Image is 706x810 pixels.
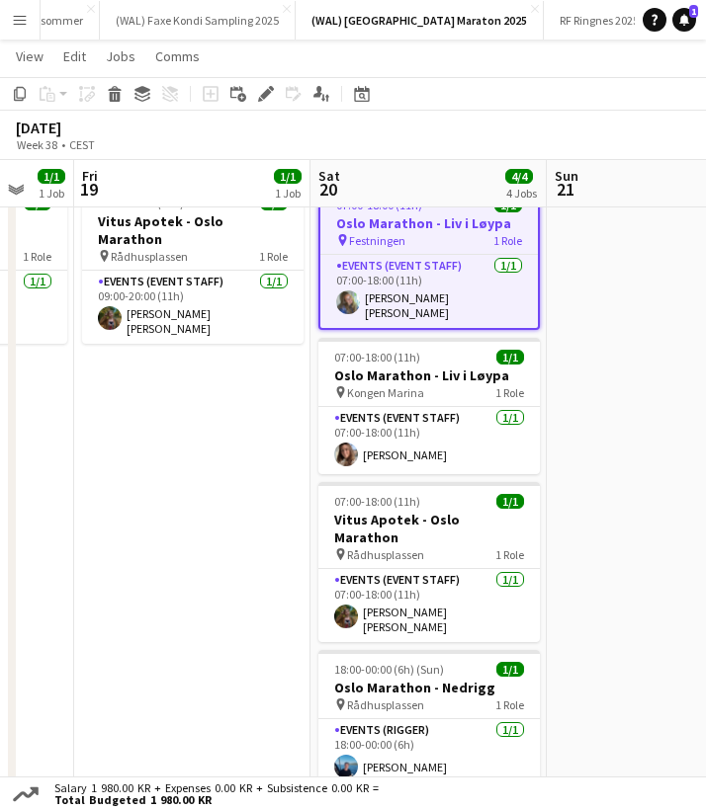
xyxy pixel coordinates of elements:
span: Festningen [349,233,405,248]
app-job-card: 09:00-20:00 (11h)1/1Vitus Apotek - Oslo Marathon Rådhusplassen1 RoleEvents (Event Staff)1/109:00-... [82,184,304,344]
span: 1/1 [496,662,524,677]
h3: Vitus Apotek - Oslo Marathon [318,511,540,546]
a: 1 [672,8,696,32]
app-card-role: Events (Event Staff)1/109:00-20:00 (11h)[PERSON_NAME] [PERSON_NAME] [82,271,304,344]
span: 1/1 [38,169,65,184]
span: 20 [315,178,340,201]
app-card-role: Events (Event Staff)1/107:00-18:00 (11h)[PERSON_NAME] [PERSON_NAME] [318,569,540,642]
span: 4/4 [505,169,533,184]
div: 1 Job [39,186,64,201]
span: 19 [79,178,98,201]
span: Kongen Marina [347,385,424,400]
span: Fri [82,167,98,185]
app-card-role: Events (Rigger)1/118:00-00:00 (6h)[PERSON_NAME] [318,719,540,786]
h3: Vitus Apotek - Oslo Marathon [82,212,304,248]
span: 1 Role [495,697,524,712]
div: [DATE] [16,118,140,137]
span: 1 Role [495,385,524,400]
app-card-role: Events (Event Staff)1/107:00-18:00 (11h)[PERSON_NAME] [318,407,540,474]
span: 1 Role [259,249,288,264]
div: CEST [69,137,95,152]
a: Comms [147,43,208,69]
span: 1/1 [274,169,302,184]
span: Sun [555,167,578,185]
h3: Oslo Marathon - Liv i Løypa [318,366,540,384]
span: View [16,47,44,65]
span: Rådhusplassen [347,697,424,712]
div: 4 Jobs [506,186,537,201]
div: 1 Job [275,186,301,201]
app-job-card: 07:00-18:00 (11h)1/1Vitus Apotek - Oslo Marathon Rådhusplassen1 RoleEvents (Event Staff)1/107:00-... [318,482,540,642]
span: Comms [155,47,200,65]
span: 1/1 [496,494,524,509]
app-job-card: 18:00-00:00 (6h) (Sun)1/1Oslo Marathon - Nedrigg Rådhusplassen1 RoleEvents (Rigger)1/118:00-00:00... [318,650,540,786]
span: 18:00-00:00 (6h) (Sun) [334,662,444,677]
app-card-role: Events (Event Staff)1/107:00-18:00 (11h)[PERSON_NAME] [PERSON_NAME] [320,255,538,328]
span: 1 [689,5,698,18]
app-job-card: 07:00-18:00 (11h)1/1Oslo Marathon - Liv i Løypa Kongen Marina1 RoleEvents (Event Staff)1/107:00-1... [318,338,540,474]
h3: Oslo Marathon - Nedrigg [318,679,540,696]
span: Jobs [106,47,135,65]
a: Jobs [98,43,143,69]
span: 1 Role [493,233,522,248]
a: View [8,43,51,69]
span: Week 38 [12,137,61,152]
app-job-card: 07:00-18:00 (11h)1/1Oslo Marathon - Liv i Løypa Festningen1 RoleEvents (Event Staff)1/107:00-18:0... [318,184,540,330]
span: Sat [318,167,340,185]
button: (WAL) Faxe Kondi Sampling 2025 [100,1,296,40]
button: (WAL) [GEOGRAPHIC_DATA] Maraton 2025 [296,1,544,40]
span: Edit [63,47,86,65]
span: Rådhusplassen [347,547,424,562]
span: Total Budgeted 1 980.00 KR [54,794,379,806]
span: 21 [552,178,578,201]
span: 07:00-18:00 (11h) [334,350,420,364]
span: 1 Role [23,249,51,264]
span: Rådhusplassen [111,249,188,264]
span: 07:00-18:00 (11h) [334,494,420,509]
span: 1 Role [495,547,524,562]
a: Edit [55,43,94,69]
span: 1/1 [496,350,524,364]
div: Salary 1 980.00 KR + Expenses 0.00 KR + Subsistence 0.00 KR = [43,782,383,806]
h3: Oslo Marathon - Liv i Løypa [320,214,538,232]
